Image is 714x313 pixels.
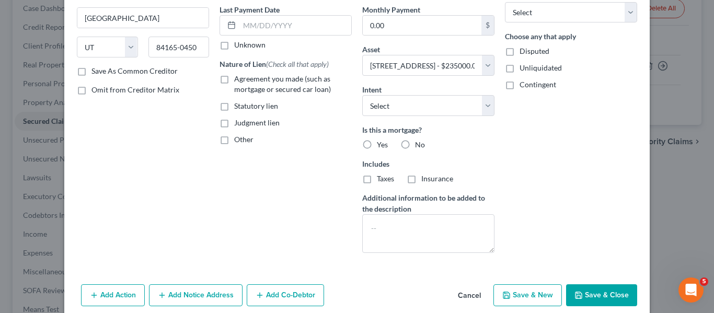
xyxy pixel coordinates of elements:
[377,140,388,149] span: Yes
[481,16,494,36] div: $
[81,284,145,306] button: Add Action
[362,45,380,54] span: Asset
[220,4,280,15] label: Last Payment Date
[566,284,637,306] button: Save & Close
[77,8,209,28] input: Enter city...
[234,74,331,94] span: Agreement you made (such as mortgage or secured car loan)
[239,16,351,36] input: MM/DD/YYYY
[362,4,420,15] label: Monthly Payment
[505,31,637,42] label: Choose any that apply
[91,85,179,94] span: Omit from Creditor Matrix
[520,63,562,72] span: Unliquidated
[149,284,243,306] button: Add Notice Address
[266,60,329,68] span: (Check all that apply)
[363,16,481,36] input: 0.00
[377,174,394,183] span: Taxes
[234,101,278,110] span: Statutory lien
[234,118,280,127] span: Judgment lien
[520,47,549,55] span: Disputed
[234,40,266,50] label: Unknown
[362,192,494,214] label: Additional information to be added to the description
[148,37,210,57] input: Enter zip...
[362,124,494,135] label: Is this a mortgage?
[362,84,382,95] label: Intent
[520,80,556,89] span: Contingent
[362,158,494,169] label: Includes
[421,174,453,183] span: Insurance
[678,277,704,303] iframe: Intercom live chat
[493,284,562,306] button: Save & New
[220,59,329,69] label: Nature of Lien
[247,284,324,306] button: Add Co-Debtor
[450,285,489,306] button: Cancel
[234,135,254,144] span: Other
[415,140,425,149] span: No
[700,277,708,286] span: 5
[91,66,178,76] label: Save As Common Creditor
